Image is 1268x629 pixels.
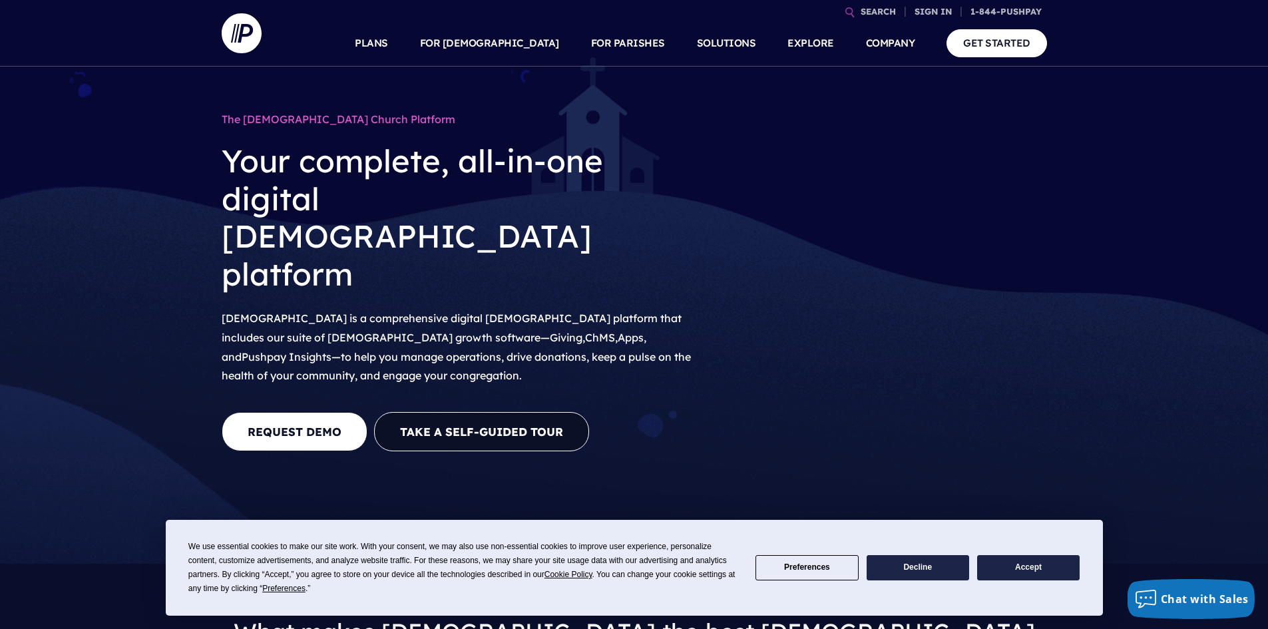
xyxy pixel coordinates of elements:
h1: The [DEMOGRAPHIC_DATA] Church Platform [222,106,694,132]
button: Chat with Sales [1128,579,1255,619]
button: Decline [867,555,969,581]
a: GET STARTED [947,29,1047,57]
a: Giving [550,331,582,344]
a: Apps [618,331,644,344]
a: COMPANY [866,20,915,67]
div: We use essential cookies to make our site work. With your consent, we may also use non-essential ... [188,540,740,596]
a: Pushpay Insights [242,350,331,363]
a: Take A Self-Guided Tour [374,412,589,451]
a: EXPLORE [787,20,834,67]
a: SOLUTIONS [697,20,756,67]
a: FOR [DEMOGRAPHIC_DATA] [420,20,559,67]
button: Preferences [755,555,858,581]
a: ChMS [585,331,615,344]
span: [DEMOGRAPHIC_DATA] is a comprehensive digital [DEMOGRAPHIC_DATA] platform that includes our suite... [222,312,691,382]
span: Chat with Sales [1161,592,1249,606]
button: Accept [977,555,1080,581]
a: FOR PARISHES [591,20,665,67]
div: Cookie Consent Prompt [166,520,1103,616]
span: Cookie Policy [544,570,592,579]
a: REQUEST DEMO [222,412,367,451]
a: PLANS [355,20,388,67]
h2: Your complete, all-in-one digital [DEMOGRAPHIC_DATA] platform [222,132,694,304]
span: Preferences [262,584,306,593]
